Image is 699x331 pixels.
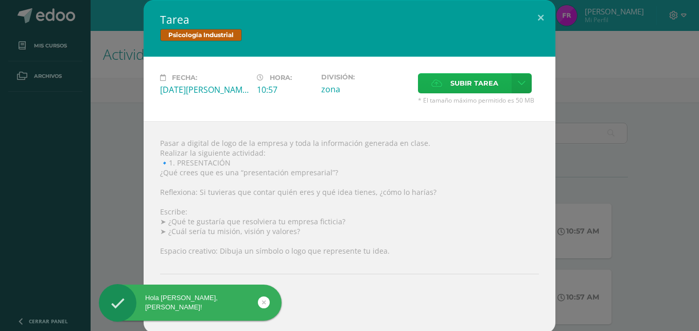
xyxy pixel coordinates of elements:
[160,29,242,41] span: Psicología Industrial
[160,285,539,292] label: Entregas
[160,12,539,27] h2: Tarea
[257,84,313,95] div: 10:57
[172,74,197,81] span: Fecha:
[321,84,410,95] div: zona
[418,96,539,105] span: * El tamaño máximo permitido es 50 MB
[99,293,282,312] div: Hola [PERSON_NAME], [PERSON_NAME]!
[270,74,292,81] span: Hora:
[450,74,498,93] span: Subir tarea
[160,84,249,95] div: [DATE][PERSON_NAME]
[321,73,410,81] label: División:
